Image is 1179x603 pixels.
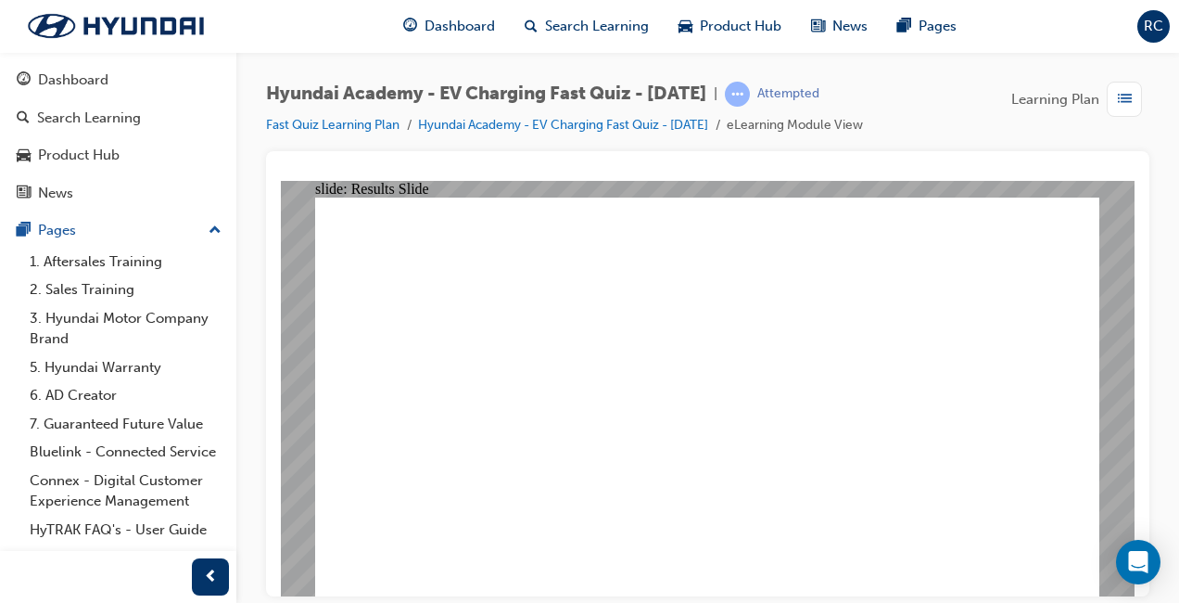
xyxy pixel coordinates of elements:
[17,148,31,164] span: car-icon
[1137,10,1170,43] button: RC
[7,59,229,213] button: DashboardSearch LearningProduct HubNews
[919,16,957,37] span: Pages
[1116,540,1160,584] div: Open Intercom Messenger
[9,6,222,45] img: Trak
[525,15,538,38] span: search-icon
[17,110,30,127] span: search-icon
[22,353,229,382] a: 5. Hyundai Warranty
[425,16,495,37] span: Dashboard
[7,176,229,211] a: News
[38,70,108,91] div: Dashboard
[545,16,649,37] span: Search Learning
[22,276,229,304] a: 2. Sales Training
[757,85,819,103] div: Attempted
[266,83,706,105] span: Hyundai Academy - EV Charging Fast Quiz - [DATE]
[897,15,911,38] span: pages-icon
[664,7,796,45] a: car-iconProduct Hub
[510,7,664,45] a: search-iconSearch Learning
[7,138,229,173] a: Product Hub
[725,82,750,107] span: learningRecordVerb_ATTEMPT-icon
[418,117,708,133] a: Hyundai Academy - EV Charging Fast Quiz - [DATE]
[7,213,229,248] button: Pages
[1144,16,1163,37] span: RC
[811,15,825,38] span: news-icon
[1118,88,1132,111] span: list-icon
[22,248,229,276] a: 1. Aftersales Training
[832,16,868,37] span: News
[403,15,417,38] span: guage-icon
[17,186,31,202] span: news-icon
[22,410,229,439] a: 7. Guaranteed Future Value
[388,7,510,45] a: guage-iconDashboard
[38,220,76,241] div: Pages
[22,544,229,593] a: Hyundai CX Championship 2024
[796,7,882,45] a: news-iconNews
[882,7,971,45] a: pages-iconPages
[22,304,229,353] a: 3. Hyundai Motor Company Brand
[1011,82,1149,117] button: Learning Plan
[678,15,692,38] span: car-icon
[17,223,31,239] span: pages-icon
[17,72,31,89] span: guage-icon
[38,145,120,166] div: Product Hub
[37,108,141,129] div: Search Learning
[209,219,222,243] span: up-icon
[38,183,73,204] div: News
[22,467,229,516] a: Connex - Digital Customer Experience Management
[1011,89,1099,110] span: Learning Plan
[714,83,717,105] span: |
[204,566,218,589] span: prev-icon
[22,381,229,410] a: 6. AD Creator
[727,115,863,136] li: eLearning Module View
[266,117,399,133] a: Fast Quiz Learning Plan
[22,438,229,467] a: Bluelink - Connected Service
[22,516,229,545] a: HyTRAK FAQ's - User Guide
[7,63,229,97] a: Dashboard
[700,16,781,37] span: Product Hub
[7,101,229,135] a: Search Learning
